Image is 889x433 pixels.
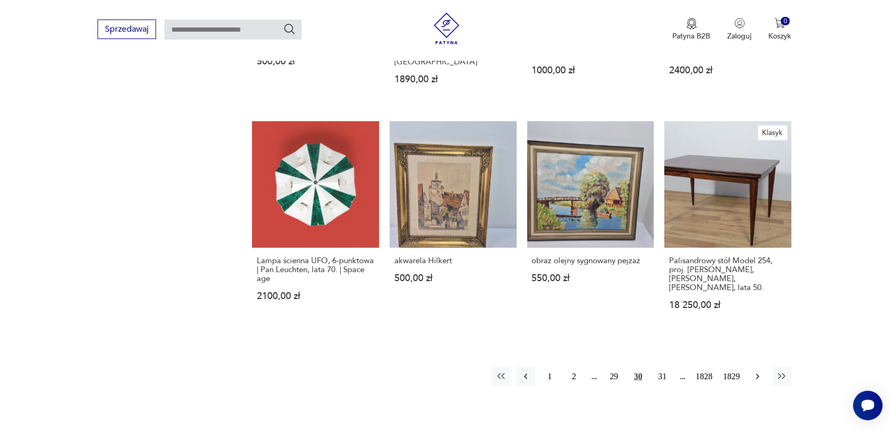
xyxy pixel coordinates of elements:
[853,391,883,420] iframe: Smartsupp widget button
[653,367,672,386] button: 31
[252,121,379,331] a: Lampa ścienna UFO, 6-punktowa | Pan Leuchten, lata 70. | Space ageLampa ścienna UFO, 6-punktowa |...
[721,367,743,386] button: 1829
[98,20,156,39] button: Sprzedawaj
[769,18,791,41] button: 0Koszyk
[532,66,650,75] p: 1000,00 zł
[687,18,697,30] img: Ikona medalu
[394,40,512,66] h3: Popielnica gabinetowa ze słoniem, lata 1910-20, [GEOGRAPHIC_DATA]
[283,23,296,35] button: Szukaj
[257,57,374,66] p: 500,00 zł
[781,17,790,26] div: 0
[769,31,791,41] p: Koszyk
[565,367,584,386] button: 2
[394,75,512,84] p: 1890,00 zł
[669,301,787,310] p: 18 250,00 zł
[532,274,650,283] p: 550,00 zł
[728,18,752,41] button: Zaloguj
[257,292,374,301] p: 2100,00 zł
[693,367,716,386] button: 1828
[394,256,512,265] h3: akwarela Hilkert
[540,367,559,386] button: 1
[664,121,791,331] a: KlasykPalisandrowy stół Model 254, proj. Niels O. Møller, J.L. Møllers, Dania, lata 50.Palisandro...
[673,18,711,41] button: Patyna B2B
[669,256,787,292] h3: Palisandrowy stół Model 254, proj. [PERSON_NAME], [PERSON_NAME], [PERSON_NAME], lata 50.
[532,256,650,265] h3: obraz olejny sygnowany pejzaż
[629,367,648,386] button: 30
[390,121,517,331] a: akwarela Hilkertakwarela Hilkert500,00 zł
[394,274,512,283] p: 500,00 zł
[98,26,156,34] a: Sprzedawaj
[257,256,374,283] h3: Lampa ścienna UFO, 6-punktowa | Pan Leuchten, lata 70. | Space age
[728,31,752,41] p: Zaloguj
[673,18,711,41] a: Ikona medaluPatyna B2B
[735,18,745,28] img: Ikonka użytkownika
[775,18,785,28] img: Ikona koszyka
[527,121,654,331] a: obraz olejny sygnowany pejzażobraz olejny sygnowany pejzaż550,00 zł
[431,13,462,44] img: Patyna - sklep z meblami i dekoracjami vintage
[605,367,624,386] button: 29
[673,31,711,41] p: Patyna B2B
[669,66,787,75] p: 2400,00 zł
